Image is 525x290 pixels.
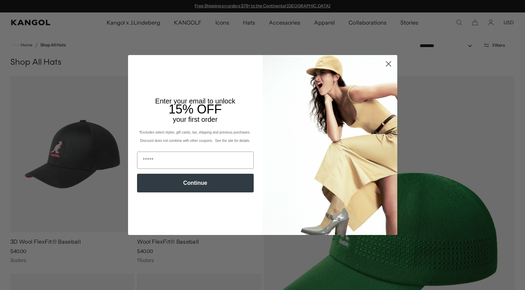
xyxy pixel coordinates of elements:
span: Enter your email to unlock [155,97,235,105]
button: Close dialog [382,58,395,70]
span: *Excludes select styles, gift cards, tax, shipping and previous purchases. Discount does not comb... [139,130,251,143]
img: 93be19ad-e773-4382-80b9-c9d740c9197f.jpeg [263,55,397,235]
button: Continue [137,174,254,192]
input: Email [137,152,254,169]
span: 15% OFF [168,102,222,116]
span: your first order [173,116,217,123]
